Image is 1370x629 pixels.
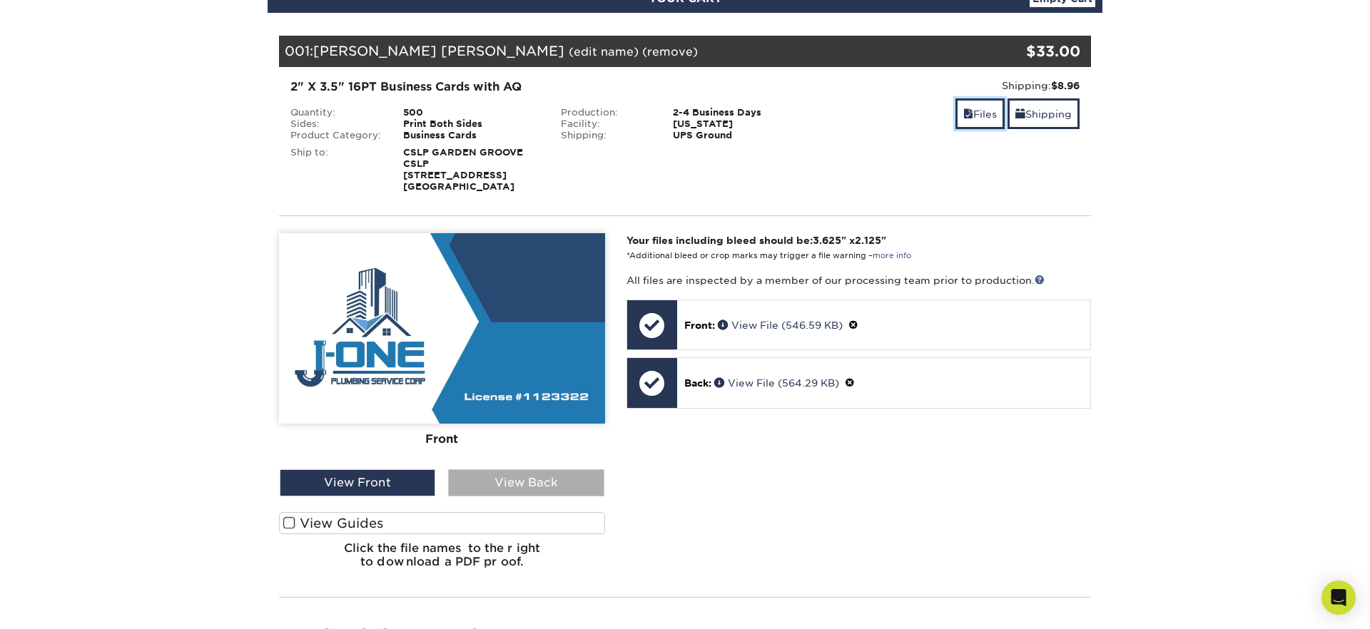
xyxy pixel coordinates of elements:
div: [US_STATE] [662,118,820,130]
div: Business Cards [392,130,550,141]
div: Front [279,424,605,455]
span: files [963,108,973,120]
div: Open Intercom Messenger [1321,581,1356,615]
span: 2.125 [855,235,881,246]
div: UPS Ground [662,130,820,141]
label: View Guides [279,512,605,534]
p: All files are inspected by a member of our processing team prior to production. [626,273,1091,287]
div: Ship to: [280,147,392,193]
span: [PERSON_NAME] [PERSON_NAME] [313,43,564,58]
strong: $8.96 [1051,80,1080,91]
div: 001: [279,36,955,67]
div: Quantity: [280,107,392,118]
span: Front: [684,319,715,331]
div: Shipping: [550,130,663,141]
div: 2" X 3.5" 16PT Business Cards with AQ [290,78,809,96]
strong: Your files including bleed should be: " x " [626,235,886,246]
span: Back: [684,377,711,389]
div: View Front [280,469,435,496]
h6: Click the file names to the right to download a PDF proof. [279,541,605,580]
span: shipping [1015,108,1025,120]
a: more info [873,251,911,260]
a: View File (564.29 KB) [714,377,839,389]
div: 2-4 Business Days [662,107,820,118]
a: Shipping [1008,98,1080,129]
div: Shipping: [831,78,1080,93]
span: 3.625 [813,235,841,246]
div: 500 [392,107,550,118]
div: View Back [448,469,604,496]
div: Product Category: [280,130,392,141]
div: Facility: [550,118,663,130]
small: *Additional bleed or crop marks may trigger a file warning – [626,251,911,260]
a: Files [955,98,1005,129]
strong: CSLP GARDEN GROOVE CSLP [STREET_ADDRESS] [GEOGRAPHIC_DATA] [403,147,523,192]
div: Print Both Sides [392,118,550,130]
div: $33.00 [955,41,1080,62]
a: (edit name) [569,45,639,58]
a: View File (546.59 KB) [718,319,843,331]
div: Sides: [280,118,392,130]
a: (remove) [642,45,698,58]
div: Production: [550,107,663,118]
